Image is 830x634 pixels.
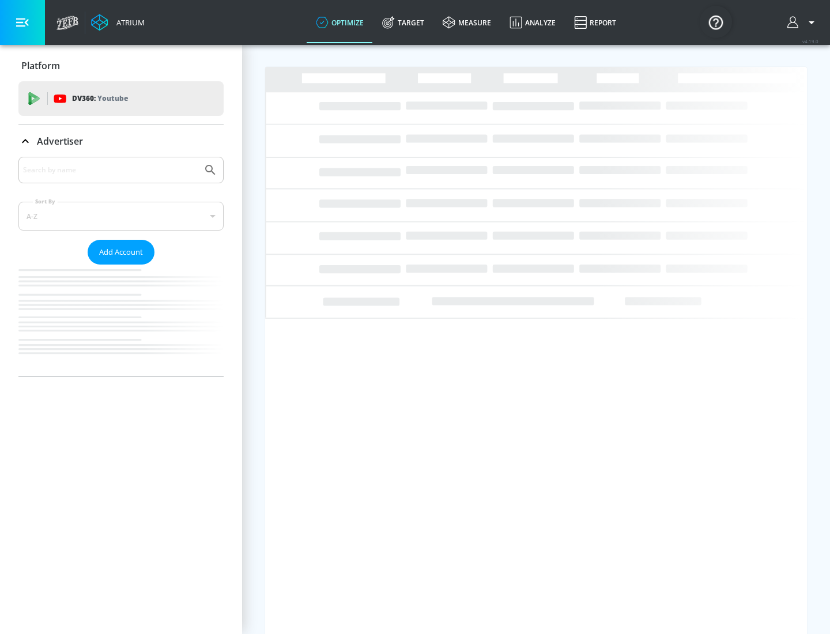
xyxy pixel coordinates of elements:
button: Add Account [88,240,154,265]
div: Platform [18,50,224,82]
a: Analyze [500,2,565,43]
nav: list of Advertiser [18,265,224,376]
button: Open Resource Center [700,6,732,38]
div: DV360: Youtube [18,81,224,116]
div: A-Z [18,202,224,231]
a: Atrium [91,14,145,31]
p: Advertiser [37,135,83,148]
p: Platform [21,59,60,72]
div: Atrium [112,17,145,28]
a: optimize [307,2,373,43]
div: Advertiser [18,125,224,157]
span: Add Account [99,246,143,259]
label: Sort By [33,198,58,205]
a: Report [565,2,625,43]
a: measure [433,2,500,43]
a: Target [373,2,433,43]
p: Youtube [97,92,128,104]
p: DV360: [72,92,128,105]
div: Advertiser [18,157,224,376]
input: Search by name [23,163,198,178]
span: v 4.19.0 [802,38,818,44]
